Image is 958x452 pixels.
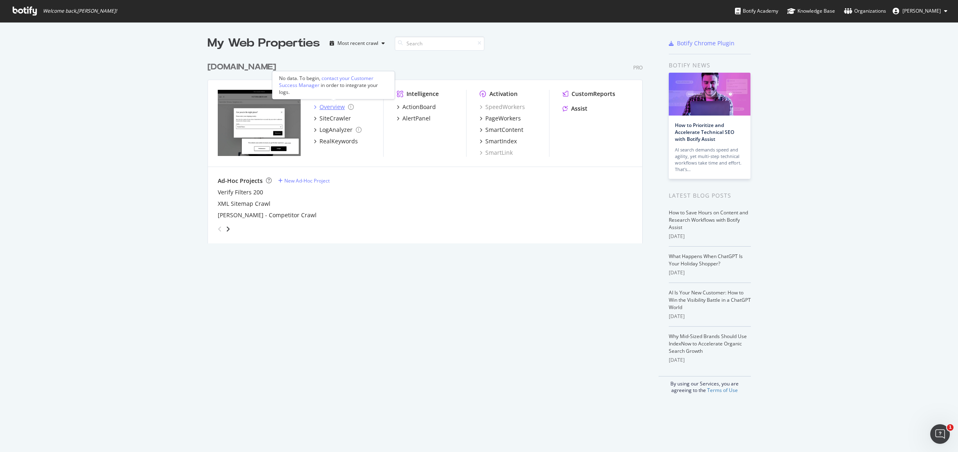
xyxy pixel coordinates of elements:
[326,37,388,50] button: Most recent crawl
[571,105,587,113] div: Assist
[208,61,276,73] div: [DOMAIN_NAME]
[218,211,317,219] a: [PERSON_NAME] - Competitor Crawl
[669,39,735,47] a: Botify Chrome Plugin
[659,376,751,394] div: By using our Services, you are agreeing to the
[480,137,517,145] a: SmartIndex
[397,103,436,111] a: ActionBoard
[314,103,354,111] a: Overview
[669,233,751,240] div: [DATE]
[279,75,388,96] div: No data. To begin, in order to integrate your logs.
[572,90,615,98] div: CustomReports
[886,4,954,18] button: [PERSON_NAME]
[633,64,643,71] div: Pro
[707,387,738,394] a: Terms of Use
[218,200,270,208] a: XML Sitemap Crawl
[669,313,751,320] div: [DATE]
[787,7,835,15] div: Knowledge Base
[402,114,431,122] div: AlertPanel
[489,90,518,98] div: Activation
[902,7,941,14] span: Lisa Nielsen
[669,191,751,200] div: Latest Blog Posts
[208,35,320,51] div: My Web Properties
[669,253,743,267] a: What Happens When ChatGPT Is Your Holiday Shopper?
[218,188,263,196] a: Verify Filters 200
[485,137,517,145] div: SmartIndex
[43,8,117,14] span: Welcome back, [PERSON_NAME] !
[485,126,523,134] div: SmartContent
[947,424,954,431] span: 1
[480,114,521,122] a: PageWorkers
[669,356,751,364] div: [DATE]
[675,147,744,173] div: AI search demands speed and agility, yet multi-step technical workflows take time and effort. Tha...
[337,41,378,46] div: Most recent crawl
[214,223,225,236] div: angle-left
[735,7,778,15] div: Botify Academy
[278,177,330,184] a: New Ad-Hoc Project
[669,269,751,276] div: [DATE]
[677,39,735,47] div: Botify Chrome Plugin
[480,149,513,157] a: SmartLink
[669,73,750,116] img: How to Prioritize and Accelerate Technical SEO with Botify Assist
[406,90,439,98] div: Intelligence
[319,126,353,134] div: LogAnalyzer
[284,177,330,184] div: New Ad-Hoc Project
[319,103,345,111] div: Overview
[669,289,751,311] a: AI Is Your New Customer: How to Win the Visibility Battle in a ChatGPT World
[675,122,734,143] a: How to Prioritize and Accelerate Technical SEO with Botify Assist
[402,103,436,111] div: ActionBoard
[314,137,358,145] a: RealKeywords
[208,61,279,73] a: [DOMAIN_NAME]
[844,7,886,15] div: Organizations
[314,126,362,134] a: LogAnalyzer
[669,61,751,70] div: Botify news
[563,105,587,113] a: Assist
[314,114,351,122] a: SiteCrawler
[395,36,485,51] input: Search
[669,333,747,354] a: Why Mid-Sized Brands Should Use IndexNow to Accelerate Organic Search Growth
[319,114,351,122] div: SiteCrawler
[485,114,521,122] div: PageWorkers
[279,75,373,89] div: contact your Customer Success Manager
[930,424,950,444] iframe: Intercom live chat
[563,90,615,98] a: CustomReports
[480,103,525,111] a: SpeedWorkers
[319,137,358,145] div: RealKeywords
[218,90,301,156] img: www.victoriabeckham.com
[218,177,263,185] div: Ad-Hoc Projects
[669,209,748,231] a: How to Save Hours on Content and Research Workflows with Botify Assist
[397,114,431,122] a: AlertPanel
[208,51,649,243] div: grid
[225,225,231,233] div: angle-right
[480,126,523,134] a: SmartContent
